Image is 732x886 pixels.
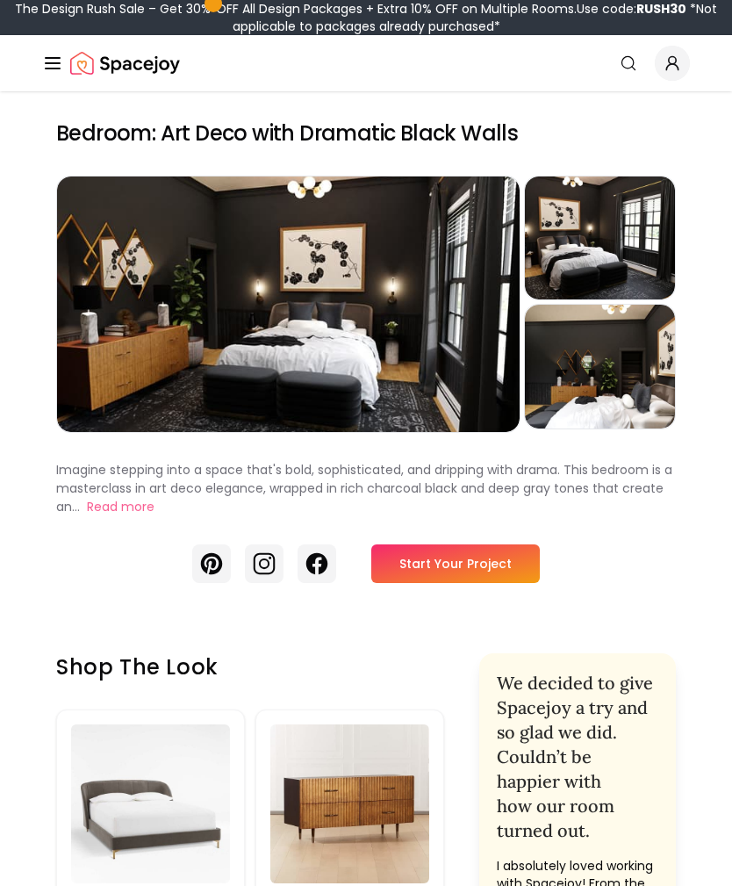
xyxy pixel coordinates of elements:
[270,724,429,883] img: CRIMPED GOLD LEAF LOW DRESSER image
[56,119,676,148] h2: Bedroom: Art Deco with Dramatic Black Walls
[70,46,180,81] img: Spacejoy Logo
[71,724,230,883] img: Ava Grey Bed-Queen image
[56,653,444,681] h3: Shop the look
[70,46,180,81] a: Spacejoy
[42,35,690,91] nav: Global
[56,461,672,515] p: Imagine stepping into a space that's bold, sophisticated, and dripping with drama. This bedroom i...
[371,544,540,583] a: Start Your Project
[87,498,154,516] button: Read more
[497,671,658,843] h2: We decided to give Spacejoy a try and so glad we did. Couldn’t be happier with how our room turne...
